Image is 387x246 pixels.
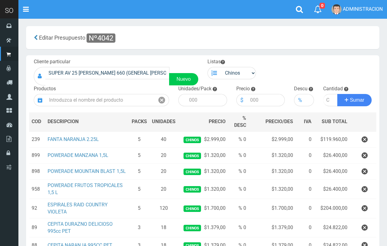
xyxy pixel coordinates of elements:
span: PRECIO/DES [265,119,293,124]
td: $24.822,00 [314,218,350,237]
td: 5 [129,164,149,180]
span: Chinos [184,137,201,143]
td: 899 [29,148,45,164]
div: % [294,94,306,106]
span: SUB TOTAL [322,118,347,125]
span: Editar Presupuesto [39,34,85,41]
td: 0 [296,164,314,180]
td: 89 [29,218,45,237]
td: 958 [29,180,45,199]
span: CRIPCION [56,119,79,124]
td: % 0 [228,131,249,148]
td: $204.000,00 [314,199,350,218]
td: 239 [29,131,45,148]
td: $2.999,00 [249,131,296,148]
span: 0 [319,3,325,9]
label: Productos [34,85,56,92]
span: Chinos [184,153,201,159]
input: 000 [186,94,227,106]
td: $1.379,00 [249,218,296,237]
a: FANTA NARANJA 2.25L [48,136,99,142]
button: Sumar [337,94,372,106]
td: $1.320,00 [178,180,228,199]
span: ADMINISTRACION [343,6,383,12]
td: $26.400,00 [314,164,350,180]
img: User Image [331,4,342,14]
label: Cliente particular [34,58,70,65]
span: IVA [304,119,312,124]
span: Chinos [184,205,201,212]
td: $26.400,00 [314,180,350,199]
td: 18 [149,218,178,237]
td: $1.320,00 [178,148,228,164]
div: $ [236,94,247,106]
span: Nº4042 [87,33,115,43]
td: $1.700,00 [249,199,296,218]
td: $1.320,00 [178,164,228,180]
th: PACKS [129,112,149,132]
th: DES [45,112,129,132]
td: 5 [129,131,149,148]
span: Chinos [184,186,201,193]
a: Nuevo [169,73,198,85]
label: Cantidad [323,85,343,92]
td: $26.400,00 [314,148,350,164]
td: $1.700,00 [178,199,228,218]
td: % 0 [228,180,249,199]
td: 92 [29,199,45,218]
span: % DESC [234,115,246,128]
td: % 0 [228,148,249,164]
td: 120 [149,199,178,218]
a: POWERADE FRUTOS TROPICALES 1,5 L [48,182,123,195]
span: Chinos [184,169,201,175]
td: 0 [296,148,314,164]
td: 0 [296,199,314,218]
span: PRECIO [209,118,226,125]
td: 20 [149,180,178,199]
td: 0 [296,218,314,237]
th: COD [29,112,45,132]
input: 000 [306,94,314,106]
td: 40 [149,131,178,148]
input: Consumidor Final [45,67,169,79]
td: 0 [296,131,314,148]
a: POWERADE MANZANA 1,5L [48,152,108,158]
td: $1.320,00 [249,164,296,180]
label: Descu [294,85,308,92]
td: 20 [149,164,178,180]
td: $1.379,00 [178,218,228,237]
span: Chinos [184,225,201,231]
td: % 0 [228,164,249,180]
td: % 0 [228,218,249,237]
td: 20 [149,148,178,164]
input: 000 [247,94,285,106]
td: 5 [129,199,149,218]
td: $1.320,00 [249,180,296,199]
a: POWERADE MOUNTAIN BLAST 1,5L [48,168,126,174]
td: $1.320,00 [249,148,296,164]
td: 5 [129,180,149,199]
span: Sumar [350,97,364,103]
td: 5 [129,148,149,164]
th: UNIDADES [149,112,178,132]
label: Unidades/Pack [178,85,211,92]
input: Cantidad [323,94,338,106]
td: 3 [129,218,149,237]
label: Precio [236,85,250,92]
td: 0 [296,180,314,199]
td: $119.960,00 [314,131,350,148]
td: $2.999,00 [178,131,228,148]
input: Introduzca el nombre del producto [46,94,155,106]
a: CEPITA DURAZNO DELICIOSO 995cc PET [48,221,113,234]
td: % 0 [228,199,249,218]
label: Listas [207,58,225,65]
td: 898 [29,164,45,180]
a: ESPIRALES RAID COUNTRY VIOLETA [48,202,108,215]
